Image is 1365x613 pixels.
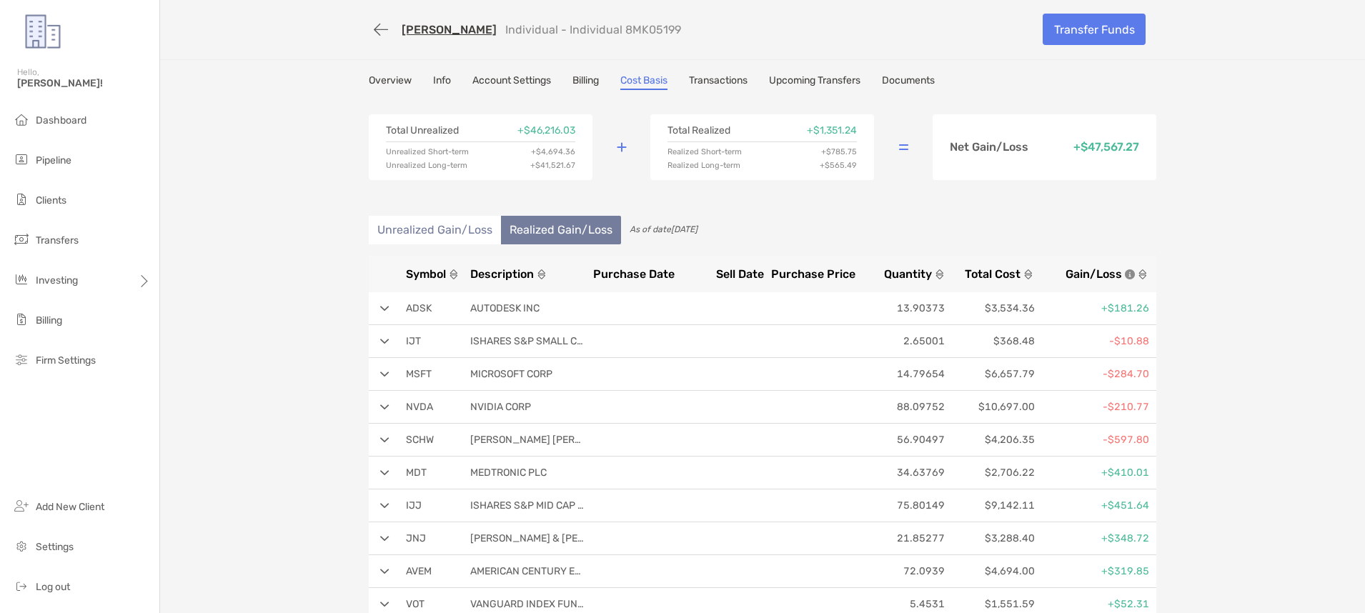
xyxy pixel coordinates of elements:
[1041,562,1149,580] p: +$319.85
[861,464,945,482] p: 34.63769
[965,267,1021,281] span: Total Cost
[593,267,675,281] span: Purchase Date
[950,365,1034,383] p: $6,657.79
[1041,398,1149,416] p: -$210.77
[861,595,945,613] p: 5.4531
[470,398,585,416] p: NVIDIA CORP
[406,398,463,416] p: NVDA
[470,595,585,613] p: VANGUARD INDEX FUNDS
[380,339,389,344] img: arrow open row
[861,562,945,580] p: 72.0939
[1041,464,1149,482] p: +$410.01
[1138,269,1148,279] img: sort
[667,126,730,136] p: Total Realized
[771,267,855,281] span: Purchase Price
[402,23,497,36] a: [PERSON_NAME]
[13,231,30,248] img: transfers icon
[950,431,1034,449] p: $4,206.35
[1041,595,1149,613] p: +$52.31
[950,464,1034,482] p: $2,706.22
[1041,299,1149,317] p: +$181.26
[861,529,945,547] p: 21.85277
[630,224,698,234] span: As of date [DATE]
[380,602,389,607] img: arrow open row
[861,398,945,416] p: 88.09752
[13,111,30,128] img: dashboard icon
[680,267,764,281] button: Sell Date
[770,267,855,281] button: Purchase Price
[716,267,764,281] span: Sell Date
[821,148,857,156] p: + $785.75
[369,216,501,244] li: Unrealized Gain/Loss
[861,267,945,281] button: Quantity
[406,332,463,350] p: IJT
[505,23,681,36] p: Individual - Individual 8MK05199
[380,437,389,443] img: arrow open row
[820,161,857,169] p: + $565.49
[1041,497,1149,514] p: +$451.64
[406,595,463,613] p: VOT
[406,562,463,580] p: AVEM
[572,74,599,90] a: Billing
[689,74,748,90] a: Transactions
[620,74,667,90] a: Cost Basis
[935,269,945,279] img: sort
[380,569,389,574] img: arrow open row
[36,354,96,367] span: Firm Settings
[530,161,575,169] p: + $41,521.67
[531,148,575,156] p: + $4,694.36
[950,299,1034,317] p: $3,534.36
[36,154,71,166] span: Pipeline
[386,148,469,156] p: Unrealized Short-term
[13,577,30,594] img: logout icon
[380,306,389,312] img: arrow open row
[13,151,30,168] img: pipeline icon
[1041,332,1149,350] p: -$10.88
[36,581,70,593] span: Log out
[470,267,586,281] button: Description
[380,470,389,476] img: arrow open row
[861,299,945,317] p: 13.90373
[807,126,857,136] p: + $1,351.24
[386,161,467,169] p: Unrealized Long-term
[861,431,945,449] p: 56.90497
[406,431,463,449] p: SCHW
[380,372,389,377] img: arrow open row
[1043,14,1146,45] a: Transfer Funds
[861,497,945,514] p: 75.80149
[380,404,389,410] img: arrow open row
[950,562,1034,580] p: $4,694.00
[950,267,1034,281] button: Total Cost
[36,501,104,513] span: Add New Client
[17,77,151,89] span: [PERSON_NAME]!
[406,267,446,281] span: Symbol
[470,431,585,449] p: [PERSON_NAME] [PERSON_NAME] CORP NEW
[667,148,742,156] p: Realized Short-term
[1041,365,1149,383] p: -$284.70
[950,332,1034,350] p: $368.48
[13,497,30,514] img: add_new_client icon
[13,191,30,208] img: clients icon
[950,141,1028,153] p: Net Gain/Loss
[380,503,389,509] img: arrow open row
[36,114,86,126] span: Dashboard
[470,529,585,547] p: [PERSON_NAME] & [PERSON_NAME]
[950,398,1034,416] p: $10,697.00
[386,126,459,136] p: Total Unrealized
[13,537,30,554] img: settings icon
[950,529,1034,547] p: $3,288.40
[36,274,78,286] span: Investing
[1023,269,1033,279] img: sort
[1041,529,1149,547] p: +$348.72
[406,497,463,514] p: IJJ
[667,161,740,169] p: Realized Long-term
[1073,141,1139,153] p: + $47,567.27
[517,126,575,136] p: + $46,216.03
[406,267,465,281] button: Symbol
[1039,267,1148,281] button: Gain/Lossicon info
[592,267,675,281] button: Purchase Date
[470,332,585,350] p: ISHARES S&P SMALL CAP 600
[13,311,30,328] img: billing icon
[884,267,932,281] span: Quantity
[861,365,945,383] p: 14.79654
